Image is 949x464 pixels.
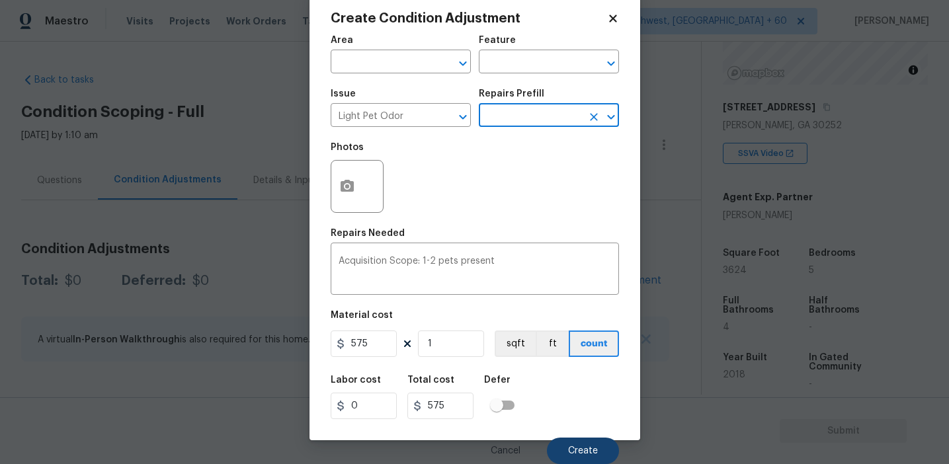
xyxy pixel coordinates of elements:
[569,330,619,357] button: count
[339,256,611,284] textarea: Acquisition Scope: 1-2 pets present
[331,311,393,320] h5: Material cost
[470,438,542,464] button: Cancel
[331,12,607,25] h2: Create Condition Adjustment
[479,36,516,45] h5: Feature
[331,36,353,45] h5: Area
[479,89,544,98] h5: Repairs Prefill
[547,438,619,464] button: Create
[331,229,405,238] h5: Repairs Needed
[602,54,620,73] button: Open
[331,375,381,385] h5: Labor cost
[585,108,603,126] button: Clear
[491,446,520,456] span: Cancel
[454,54,472,73] button: Open
[536,330,569,357] button: ft
[495,330,536,357] button: sqft
[484,375,511,385] h5: Defer
[602,108,620,126] button: Open
[568,446,598,456] span: Create
[331,143,364,152] h5: Photos
[454,108,472,126] button: Open
[331,89,356,98] h5: Issue
[407,375,454,385] h5: Total cost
